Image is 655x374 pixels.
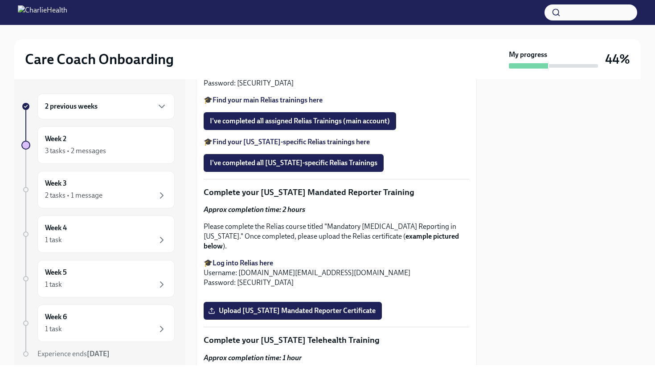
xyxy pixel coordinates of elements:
[204,354,302,362] strong: Approx completion time: 1 hour
[210,306,376,315] span: Upload [US_STATE] Mandated Reporter Certificate
[213,138,370,146] a: Find your [US_STATE]-specific Relias trainings here
[204,258,469,288] p: 🎓 Username: [DOMAIN_NAME][EMAIL_ADDRESS][DOMAIN_NAME] Password: [SECURITY_DATA]
[21,215,175,253] a: Week 41 task
[210,159,377,167] span: I've completed all [US_STATE]-specific Relias Trainings
[204,137,469,147] p: 🎓
[21,260,175,297] a: Week 51 task
[37,93,175,119] div: 2 previous weeks
[204,334,469,346] p: Complete your [US_STATE] Telehealth Training
[204,187,469,198] p: Complete your [US_STATE] Mandated Reporter Training
[45,268,67,277] h6: Week 5
[605,51,630,67] h3: 44%
[45,312,67,322] h6: Week 6
[204,222,469,251] p: Please complete the Relias course titled "Mandatory [MEDICAL_DATA] Reporting in [US_STATE]." Once...
[204,112,396,130] button: I've completed all assigned Relias Trainings (main account)
[45,235,62,245] div: 1 task
[509,50,547,60] strong: My progress
[213,259,273,267] a: Log into Relias here
[45,134,66,144] h6: Week 2
[37,350,110,358] span: Experience ends
[45,179,67,188] h6: Week 3
[213,96,323,104] a: Find your main Relias trainings here
[45,324,62,334] div: 1 task
[204,154,384,172] button: I've completed all [US_STATE]-specific Relias Trainings
[210,117,390,126] span: I've completed all assigned Relias Trainings (main account)
[25,50,174,68] h2: Care Coach Onboarding
[21,305,175,342] a: Week 61 task
[45,223,67,233] h6: Week 4
[204,95,469,105] p: 🎓
[45,102,98,111] h6: 2 previous weeks
[21,126,175,164] a: Week 23 tasks • 2 messages
[87,350,110,358] strong: [DATE]
[45,280,62,289] div: 1 task
[204,205,305,214] strong: Approx completion time: 2 hours
[21,171,175,208] a: Week 32 tasks • 1 message
[45,146,106,156] div: 3 tasks • 2 messages
[18,5,67,20] img: CharlieHealth
[204,302,382,320] label: Upload [US_STATE] Mandated Reporter Certificate
[45,191,102,200] div: 2 tasks • 1 message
